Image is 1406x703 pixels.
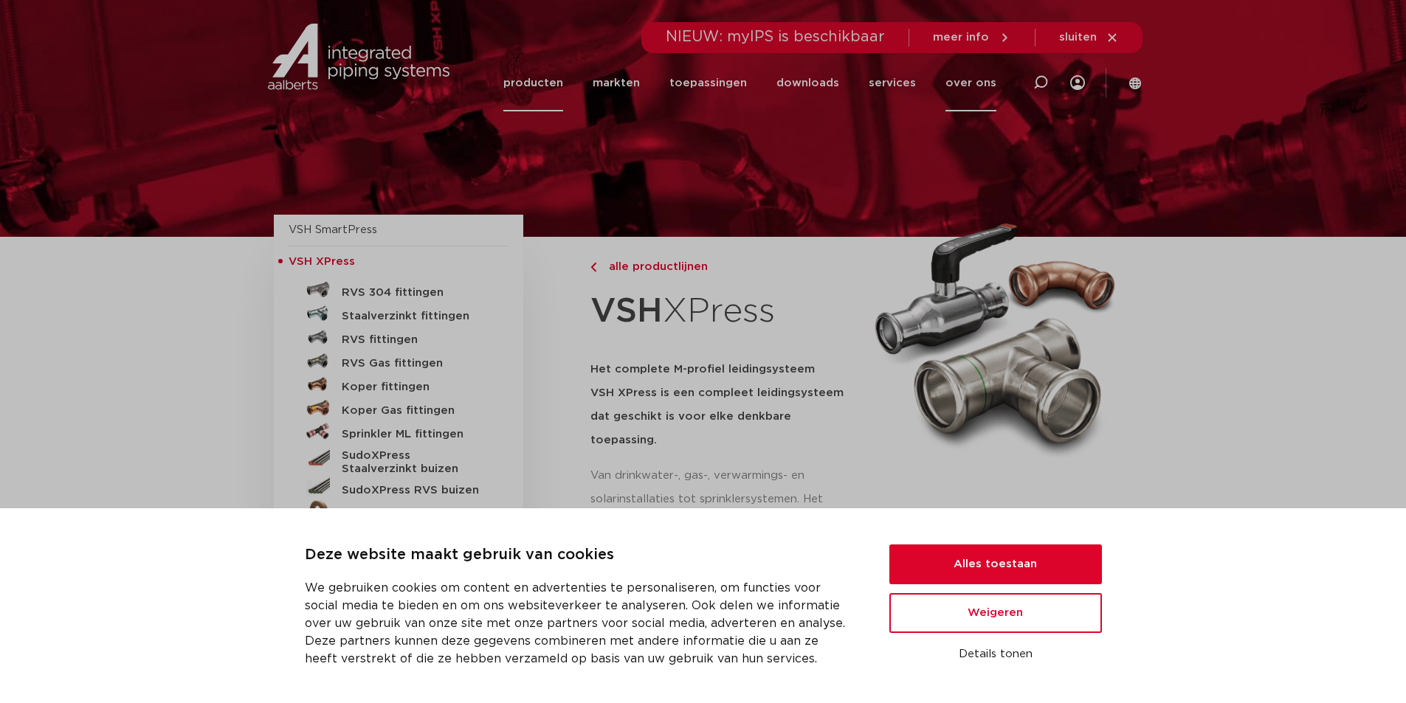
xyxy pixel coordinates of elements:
[1059,32,1097,43] span: sluiten
[600,261,708,272] span: alle productlijnen
[289,325,509,349] a: RVS fittingen
[305,544,854,567] p: Deze website maakt gebruik van cookies
[342,404,488,418] h5: Koper Gas fittingen
[289,373,509,396] a: Koper fittingen
[289,278,509,302] a: RVS 304 fittingen
[590,283,858,340] h1: XPress
[590,294,663,328] strong: VSH
[889,593,1102,633] button: Weigeren
[933,32,989,43] span: meer info
[1070,66,1085,99] div: my IPS
[289,256,355,267] span: VSH XPress
[889,544,1102,584] button: Alles toestaan
[342,484,488,497] h5: SudoXPress RVS buizen
[342,449,488,476] h5: SudoXPress Staalverzinkt buizen
[669,55,747,111] a: toepassingen
[933,31,1011,44] a: meer info
[776,55,839,111] a: downloads
[342,310,488,323] h5: Staalverzinkt fittingen
[342,333,488,347] h5: RVS fittingen
[342,428,488,441] h5: Sprinkler ML fittingen
[590,464,858,535] p: Van drinkwater-, gas-, verwarmings- en solarinstallaties tot sprinklersystemen. Het assortiment b...
[289,349,509,373] a: RVS Gas fittingen
[503,55,996,111] nav: Menu
[305,579,854,668] p: We gebruiken cookies om content en advertenties te personaliseren, om functies voor social media ...
[666,30,885,44] span: NIEUW: myIPS is beschikbaar
[289,420,509,443] a: Sprinkler ML fittingen
[342,357,488,370] h5: RVS Gas fittingen
[945,55,996,111] a: over ons
[289,443,509,476] a: SudoXPress Staalverzinkt buizen
[889,642,1102,667] button: Details tonen
[289,499,509,523] a: Sprinkler ML buizen
[590,263,596,272] img: chevron-right.svg
[289,476,509,499] a: SudoXPress RVS buizen
[503,55,563,111] a: producten
[342,381,488,394] h5: Koper fittingen
[289,224,377,235] a: VSH SmartPress
[1059,31,1119,44] a: sluiten
[342,286,488,299] h5: RVS 304 fittingen
[342,508,488,521] h5: Sprinkler ML buizen
[289,396,509,420] a: Koper Gas fittingen
[593,55,640,111] a: markten
[289,302,509,325] a: Staalverzinkt fittingen
[590,258,858,276] a: alle productlijnen
[869,55,916,111] a: services
[590,358,858,452] h5: Het complete M-profiel leidingsysteem VSH XPress is een compleet leidingsysteem dat geschikt is v...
